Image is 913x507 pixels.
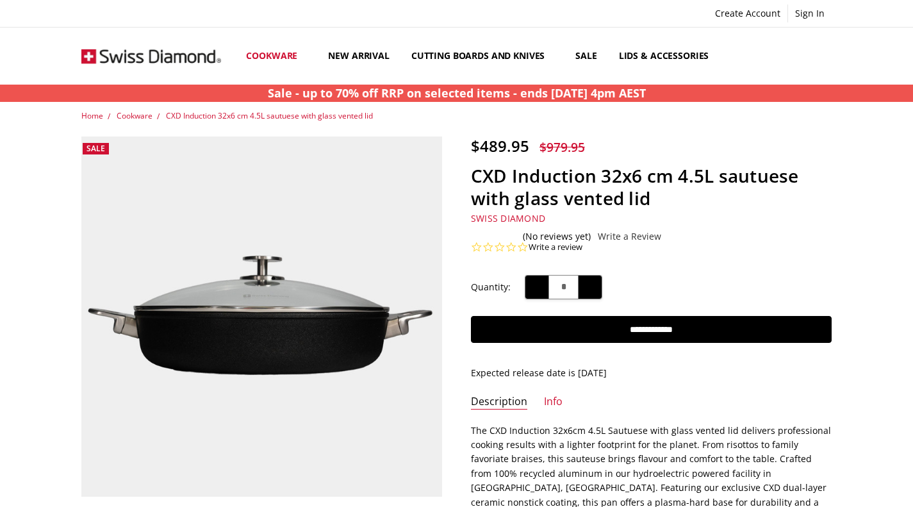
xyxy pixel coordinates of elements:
[317,28,400,85] a: New arrival
[120,503,122,504] img: CXD Induction 32x6 cm 4.5L sautuese with glass vented lid
[471,165,832,210] h1: CXD Induction 32x6 cm 4.5L sautuese with glass vented lid
[124,503,126,504] img: CXD Induction 32x6 cm 4.5L sautuese with glass vented lid
[86,143,105,154] span: Sale
[471,280,511,294] label: Quantity:
[132,503,133,504] img: CXD Induction 32x6 cm 4.5L sautuese with glass vented lid
[235,28,317,85] a: Cookware
[471,135,529,156] span: $489.95
[529,242,582,253] a: Write a review
[166,110,373,121] a: CXD Induction 32x6 cm 4.5L sautuese with glass vented lid
[117,503,118,504] img: CXD Induction 32x6 cm 4.5L sautuese with glass vented lid
[400,28,565,85] a: Cutting boards and knives
[708,4,787,22] a: Create Account
[544,395,563,410] a: Info
[109,503,110,504] img: CXD Induction 32x6 cm 4.5L sautuese with glass vented lid
[471,395,527,410] a: Description
[598,231,661,242] a: Write a Review
[81,137,442,497] img: CXD Induction 32x6 cm 4.5L sautuese with glass vented lid
[117,110,152,121] a: Cookware
[564,28,607,85] a: Sale
[471,366,832,380] p: Expected release date is [DATE]
[81,110,103,121] a: Home
[523,231,591,242] span: (No reviews yet)
[728,28,806,85] a: Top Sellers
[268,85,646,101] strong: Sale - up to 70% off RRP on selected items - ends [DATE] 4pm AEST
[608,28,728,85] a: Lids & Accessories
[788,4,832,22] a: Sign In
[539,138,585,156] span: $979.95
[81,28,221,84] img: Free Shipping On Every Order
[128,503,129,504] img: CXD Induction 32x6 cm 4.5L sautuese with glass vented lid
[471,212,545,224] a: Swiss Diamond
[113,503,114,504] img: CXD Induction 32x6 cm 4.5L sautuese with glass vented lid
